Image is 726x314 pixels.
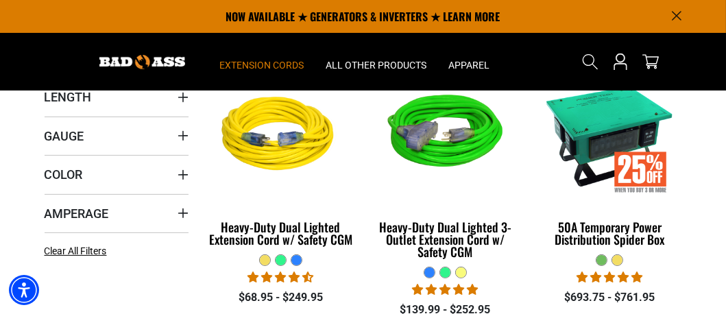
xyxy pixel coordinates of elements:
[412,283,478,296] span: 4.92 stars
[449,59,490,71] span: Apparel
[537,289,681,306] div: $693.75 - $761.95
[220,59,304,71] span: Extension Cords
[315,33,438,90] summary: All Other Products
[640,53,662,70] a: cart
[45,167,83,182] span: Color
[537,67,681,254] a: 50A Temporary Power Distribution Spider Box 50A Temporary Power Distribution Spider Box
[609,33,631,90] a: Open this option
[99,55,185,69] img: Bad Ass Extension Cords
[537,221,681,245] div: 50A Temporary Power Distribution Spider Box
[373,221,517,258] div: Heavy-Duty Dual Lighted 3-Outlet Extension Cord w/ Safety CGM
[45,206,109,221] span: Amperage
[45,128,84,144] span: Gauge
[371,69,519,202] img: neon green
[45,89,92,105] span: Length
[209,289,353,306] div: $68.95 - $249.95
[45,244,112,258] a: Clear All Filters
[45,117,189,155] summary: Gauge
[45,77,189,116] summary: Length
[45,245,107,256] span: Clear All Filters
[535,69,683,202] img: 50A Temporary Power Distribution Spider Box
[45,194,189,232] summary: Amperage
[209,33,315,90] summary: Extension Cords
[207,69,355,202] img: yellow
[9,275,39,305] div: Accessibility Menu
[209,67,353,254] a: yellow Heavy-Duty Dual Lighted Extension Cord w/ Safety CGM
[438,33,501,90] summary: Apparel
[45,155,189,193] summary: Color
[247,271,313,284] span: 4.64 stars
[326,59,427,71] span: All Other Products
[579,51,601,73] summary: Search
[373,67,517,266] a: neon green Heavy-Duty Dual Lighted 3-Outlet Extension Cord w/ Safety CGM
[577,271,642,284] span: 5.00 stars
[209,221,353,245] div: Heavy-Duty Dual Lighted Extension Cord w/ Safety CGM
